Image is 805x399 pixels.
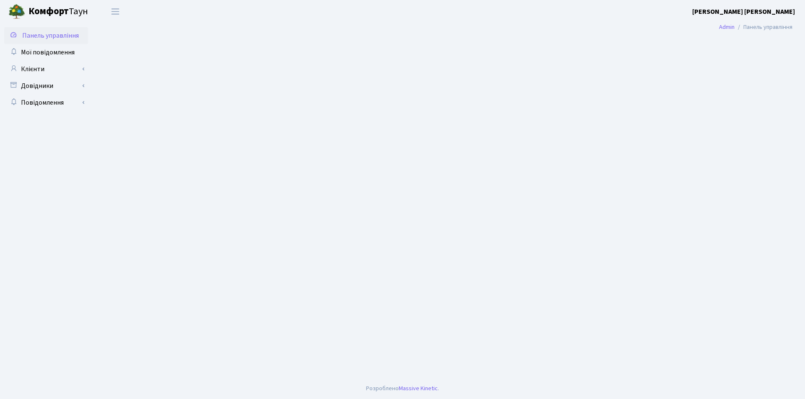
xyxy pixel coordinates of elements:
a: Повідомлення [4,94,88,111]
a: Довідники [4,77,88,94]
span: Таун [29,5,88,19]
a: Мої повідомлення [4,44,88,61]
li: Панель управління [735,23,792,32]
a: Панель управління [4,27,88,44]
span: Мої повідомлення [21,48,75,57]
b: [PERSON_NAME] [PERSON_NAME] [692,7,795,16]
button: Переключити навігацію [105,5,126,18]
a: [PERSON_NAME] [PERSON_NAME] [692,7,795,17]
nav: breadcrumb [706,18,805,36]
a: Клієнти [4,61,88,77]
a: Admin [719,23,735,31]
a: Massive Kinetic [399,384,438,393]
img: logo.png [8,3,25,20]
span: Панель управління [22,31,79,40]
div: Розроблено . [366,384,439,393]
b: Комфорт [29,5,69,18]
